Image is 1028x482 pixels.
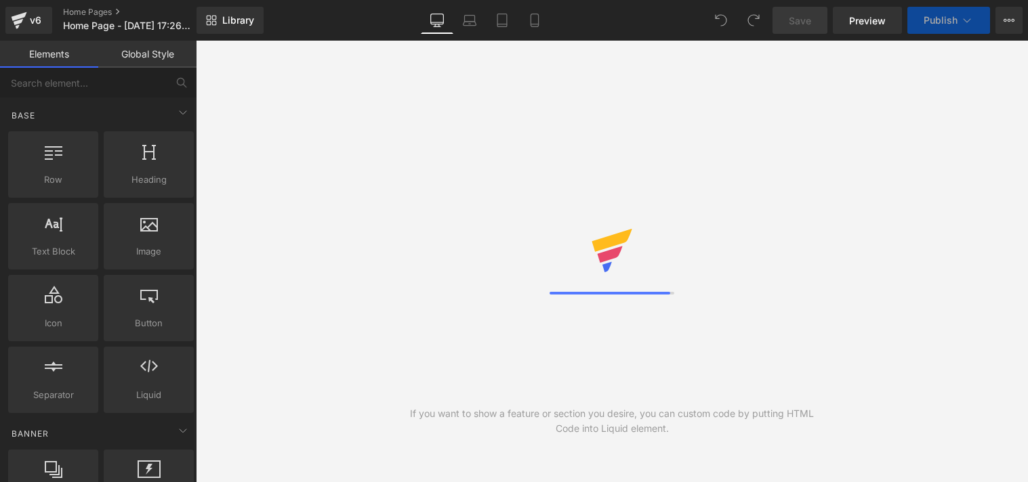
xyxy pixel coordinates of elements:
span: Image [108,244,190,259]
span: Button [108,316,190,330]
span: Liquid [108,388,190,402]
span: Save [789,14,811,28]
span: Icon [12,316,94,330]
a: New Library [197,7,264,34]
div: v6 [27,12,44,29]
span: Preview [849,14,886,28]
a: Home Pages [63,7,217,18]
span: Text Block [12,244,94,259]
span: Banner [10,427,50,440]
a: Desktop [421,7,453,34]
span: Row [12,173,94,187]
a: v6 [5,7,52,34]
span: Heading [108,173,190,187]
button: More [995,7,1023,34]
button: Redo [740,7,767,34]
div: If you want to show a feature or section you desire, you can custom code by putting HTML Code int... [404,406,820,436]
a: Laptop [453,7,486,34]
a: Mobile [518,7,551,34]
span: Home Page - [DATE] 17:26:29 [63,20,191,31]
span: Library [222,14,254,26]
a: Global Style [98,41,197,68]
a: Preview [833,7,902,34]
a: Tablet [486,7,518,34]
span: Base [10,109,37,122]
span: Separator [12,388,94,402]
button: Publish [907,7,990,34]
button: Undo [707,7,735,34]
span: Publish [924,15,958,26]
